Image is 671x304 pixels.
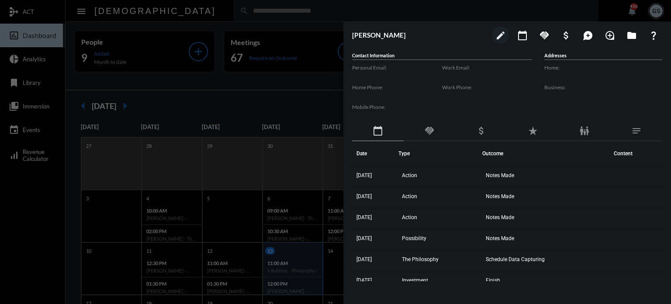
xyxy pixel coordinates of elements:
[442,64,532,71] label: Work Email:
[486,172,514,178] span: Notes Made
[352,31,488,39] h3: [PERSON_NAME]
[402,214,417,220] span: Action
[626,30,637,41] mat-icon: folder
[352,64,442,71] label: Personal Email:
[352,141,398,166] th: Date
[492,26,509,44] button: edit person
[544,64,662,71] label: Home:
[424,126,435,136] mat-icon: handshake
[561,30,571,41] mat-icon: attach_money
[579,126,590,136] mat-icon: family_restroom
[402,172,417,178] span: Action
[402,277,428,283] span: Investment
[495,30,506,41] mat-icon: edit
[356,193,372,199] span: [DATE]
[579,26,597,44] button: Add Mention
[402,235,426,241] span: Possibility
[609,141,662,166] th: Content
[373,126,383,136] mat-icon: calendar_today
[482,141,609,166] th: Outcome
[544,84,662,91] label: Business:
[486,277,500,283] span: Finish
[557,26,575,44] button: Add Business
[539,30,550,41] mat-icon: handshake
[356,277,372,283] span: [DATE]
[486,193,514,199] span: Notes Made
[631,126,642,136] mat-icon: notes
[544,52,662,60] h5: Addresses
[601,26,619,44] button: Add Introduction
[356,235,372,241] span: [DATE]
[528,126,538,136] mat-icon: star_rate
[356,172,372,178] span: [DATE]
[352,104,442,110] label: Mobile Phone:
[623,26,640,44] button: Archives
[398,141,482,166] th: Type
[648,30,659,41] mat-icon: question_mark
[486,256,545,262] span: Schedule Data Capturing
[583,30,593,41] mat-icon: maps_ugc
[536,26,553,44] button: Add Commitment
[402,256,439,262] span: The Philosophy
[486,214,514,220] span: Notes Made
[356,256,372,262] span: [DATE]
[645,26,662,44] button: What If?
[517,30,528,41] mat-icon: calendar_today
[486,235,514,241] span: Notes Made
[356,214,372,220] span: [DATE]
[442,84,532,91] label: Work Phone:
[476,126,487,136] mat-icon: attach_money
[514,26,531,44] button: Add meeting
[402,193,417,199] span: Action
[352,84,442,91] label: Home Phone:
[352,52,532,60] h5: Contact Information
[605,30,615,41] mat-icon: loupe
